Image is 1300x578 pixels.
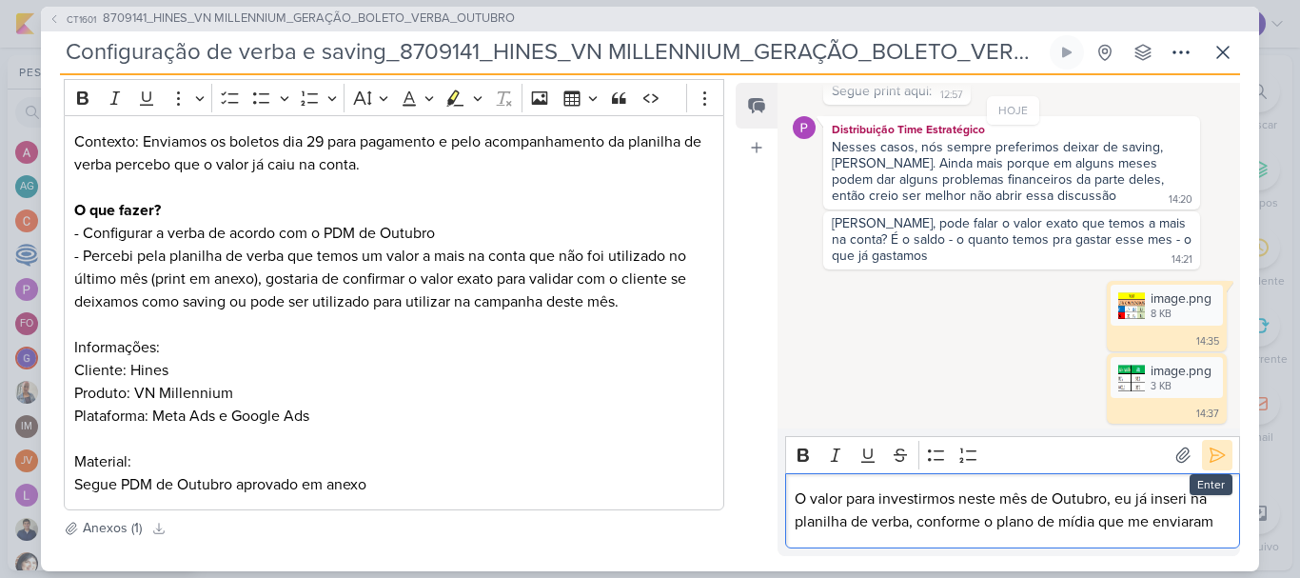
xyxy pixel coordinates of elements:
[1151,361,1211,381] div: image.png
[1196,407,1219,422] div: 14:37
[1111,285,1223,326] div: image.png
[832,139,1168,204] div: Nesses casos, nós sempre preferimos deixar de saving, [PERSON_NAME]. Ainda mais porque em alguns ...
[1169,192,1192,208] div: 14:20
[64,115,724,510] div: Editor editing area: main
[64,79,724,116] div: Editor toolbar
[1118,292,1145,319] img: Tfg3vJKp66FRfkTL08u1pAO9efJjR77JpqEg9PTe.png
[1190,474,1232,495] div: Enter
[785,473,1240,548] div: Editor editing area: main
[795,488,1230,533] p: O valor para investirmos neste mês de Outubro, eu já inseri na planilha de verba, conforme o plan...
[1172,252,1192,268] div: 14:21
[1111,357,1223,398] div: image.png
[1151,307,1211,322] div: 8 KB
[1118,365,1145,391] img: 98S8ZBDR6ekQRtIYzC6tFxQDizXmiKZVLCmRUYoN.png
[74,201,161,220] strong: O que fazer?
[1151,379,1211,394] div: 3 KB
[1151,289,1211,309] div: image.png
[1196,334,1219,349] div: 14:35
[827,120,1196,139] div: Distribuição Time Estratégico
[74,130,714,496] p: Contexto: Enviamos os boletos dia 29 para pagamento e pelo acompanhamento da planilha de verba pe...
[83,518,142,538] div: Anexos (1)
[785,436,1240,473] div: Editor toolbar
[832,215,1195,264] div: [PERSON_NAME], pode falar o valor exato que temos a mais na conta? É o saldo - o quanto temos pra...
[1059,45,1074,60] div: Ligar relógio
[832,83,932,99] div: Segue print aqui:
[940,88,963,103] div: 12:57
[793,116,816,139] img: Distribuição Time Estratégico
[60,35,1046,70] input: Kard Sem Título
